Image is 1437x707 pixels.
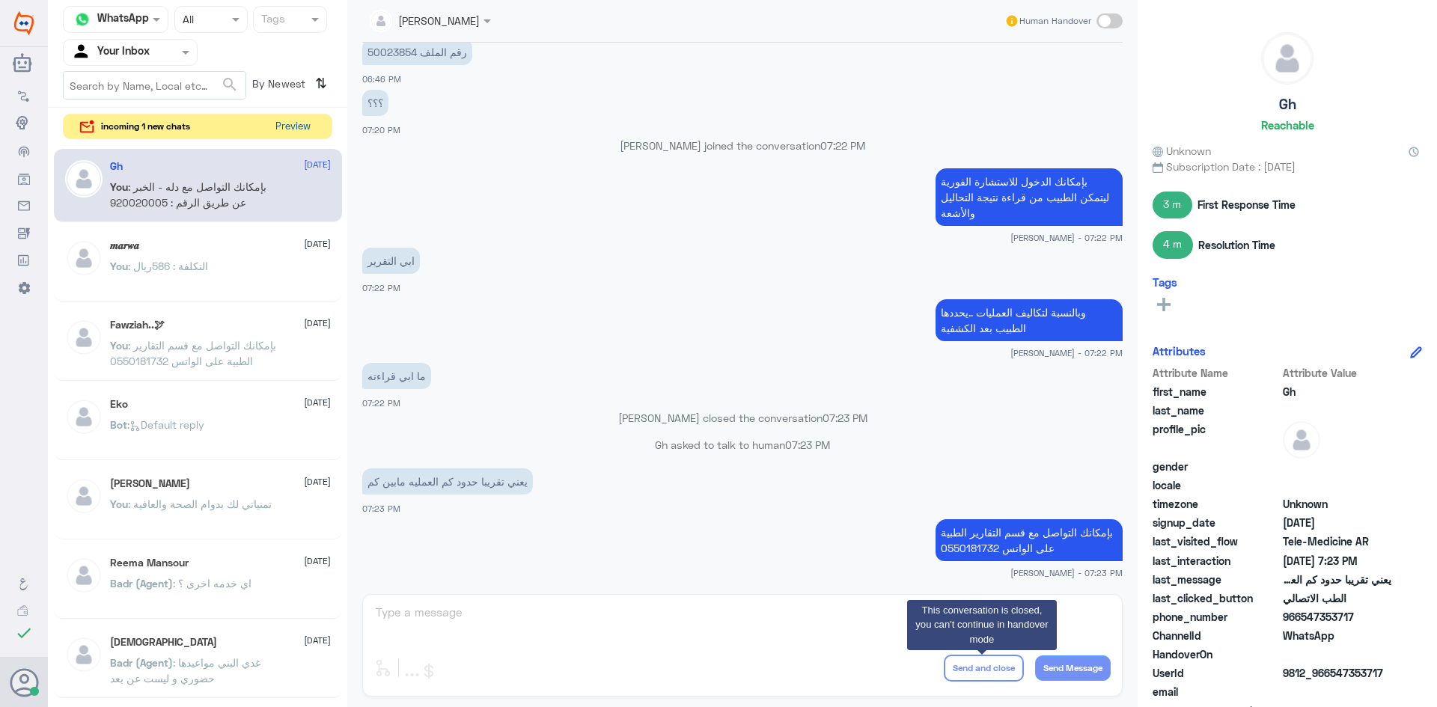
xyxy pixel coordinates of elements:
[304,237,331,251] span: [DATE]
[65,557,103,594] img: defaultAdmin.png
[1283,665,1391,681] span: 9812_966547353717
[1283,590,1391,606] span: الطب الاتصالي
[1262,33,1313,84] img: defaultAdmin.png
[1283,421,1320,459] img: defaultAdmin.png
[1283,477,1391,493] span: null
[128,498,272,510] span: : تمنياتي لك بدوام الصحة والعافية
[785,438,830,451] span: 07:23 PM
[362,410,1123,426] p: [PERSON_NAME] closed the conversation
[127,418,204,431] span: : Default reply
[65,160,103,198] img: defaultAdmin.png
[110,636,217,649] h5: سبحان الله
[936,519,1123,561] p: 18/9/2025, 7:23 PM
[1153,646,1280,662] span: HandoverOn
[1283,515,1391,530] span: 2025-09-18T14:54:39.606Z
[1010,566,1123,579] span: [PERSON_NAME] - 07:23 PM
[110,339,128,352] span: You
[362,138,1123,153] p: [PERSON_NAME] joined the conversation
[1153,590,1280,606] span: last_clicked_button
[110,557,189,569] h5: Reema Mansour
[110,339,276,367] span: : بإمكانك التواصل مع قسم التقارير الطبية على الواتس 0550181732
[65,636,103,673] img: defaultAdmin.png
[315,71,327,96] i: ⇅
[65,319,103,356] img: defaultAdmin.png
[1153,628,1280,643] span: ChannelId
[936,299,1123,341] p: 18/9/2025, 7:22 PM
[10,668,38,697] button: Avatar
[64,72,245,99] input: Search by Name, Local etc…
[1283,384,1391,400] span: Gh
[1283,496,1391,512] span: Unknown
[1153,533,1280,549] span: last_visited_flow
[1283,553,1391,569] span: 2025-09-18T16:23:04.438Z
[304,396,331,409] span: [DATE]
[362,468,533,495] p: 18/9/2025, 7:23 PM
[1283,609,1391,625] span: 966547353717
[110,577,173,590] span: Badr (Agent)
[259,10,285,30] div: Tags
[1153,344,1206,358] h6: Attributes
[823,411,867,424] span: 07:23 PM
[304,634,331,647] span: [DATE]
[304,554,331,568] span: [DATE]
[1153,459,1280,474] span: gender
[110,656,260,685] span: : غدي البني مواعيدها حضوري و ليست عن بعد
[936,168,1123,226] p: 18/9/2025, 7:22 PM
[1153,159,1422,174] span: Subscription Date : [DATE]
[128,260,208,272] span: : التكلفة : 586ريال
[1283,646,1391,662] span: null
[1197,197,1296,212] span: First Response Time
[1153,384,1280,400] span: first_name
[110,260,128,272] span: You
[1153,231,1193,258] span: 4 m
[1153,192,1192,218] span: 3 m
[110,477,190,490] h5: Mohammed ALRASHED
[362,398,400,408] span: 07:22 PM
[1153,143,1211,159] span: Unknown
[1283,365,1391,381] span: Attribute Value
[71,8,94,31] img: whatsapp.png
[362,248,420,274] p: 18/9/2025, 7:22 PM
[1283,459,1391,474] span: null
[362,125,400,135] span: 07:20 PM
[269,114,317,139] button: Preview
[1153,275,1177,289] h6: Tags
[1019,14,1091,28] span: Human Handover
[15,624,33,642] i: check
[65,398,103,435] img: defaultAdmin.png
[110,180,266,209] span: : بإمكانك التواصل مع دله - الخبر عن طريق الرقم : 920020005
[1153,572,1280,587] span: last_message
[71,41,94,64] img: yourInbox.svg
[304,316,331,330] span: [DATE]
[14,11,34,35] img: Widebot Logo
[110,239,139,252] h5: 𝒎𝒂𝒓𝒘𝒂
[1010,231,1123,244] span: [PERSON_NAME] - 07:22 PM
[362,74,401,84] span: 06:46 PM
[110,319,165,331] h5: Fawziah..🕊
[362,283,400,293] span: 07:22 PM
[173,577,251,590] span: : اي خدمه اخرى ؟
[820,139,865,152] span: 07:22 PM
[362,504,400,513] span: 07:23 PM
[1153,609,1280,625] span: phone_number
[65,239,103,277] img: defaultAdmin.png
[110,180,128,193] span: You
[110,418,127,431] span: Bot
[1261,118,1314,132] h6: Reachable
[1198,237,1275,253] span: Resolution Time
[110,398,128,411] h5: Eko
[304,158,331,171] span: [DATE]
[1153,421,1280,456] span: profile_pic
[1283,572,1391,587] span: يعني تقريبا حدود كم العمليه مابين كم
[1153,365,1280,381] span: Attribute Name
[110,656,173,669] span: Badr (Agent)
[65,477,103,515] img: defaultAdmin.png
[1283,533,1391,549] span: Tele-Medicine AR
[1153,496,1280,512] span: timezone
[1035,655,1111,681] button: Send Message
[944,655,1024,682] button: Send and close
[1153,477,1280,493] span: locale
[362,39,472,65] p: 18/9/2025, 6:46 PM
[221,76,239,94] span: search
[1010,346,1123,359] span: [PERSON_NAME] - 07:22 PM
